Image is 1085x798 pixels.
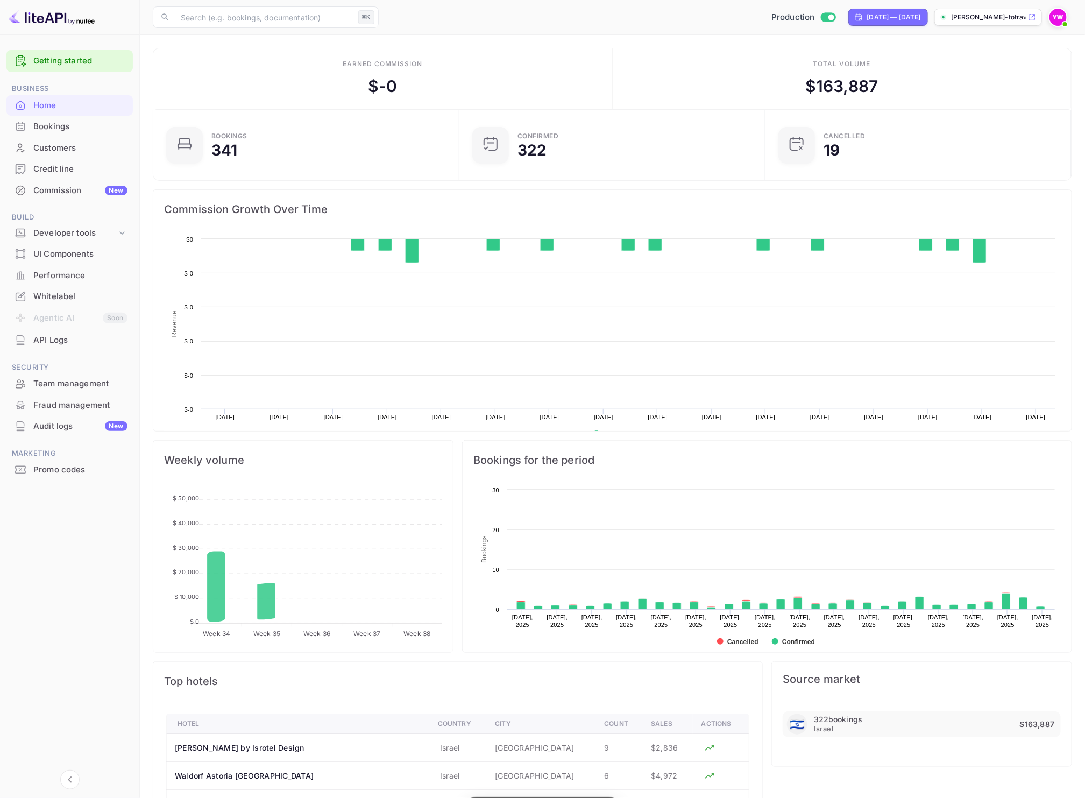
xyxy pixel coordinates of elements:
[642,762,692,790] td: $4,972
[486,714,595,734] th: City
[253,630,280,638] tspan: Week 35
[164,451,442,469] span: Weekly volume
[432,414,451,420] text: [DATE]
[353,630,380,638] tspan: Week 37
[33,185,127,197] div: Commission
[6,265,133,285] a: Performance
[928,614,949,628] text: [DATE], 2025
[6,286,133,307] div: Whitelabel
[185,406,193,413] text: $-0
[824,614,845,628] text: [DATE], 2025
[6,116,133,137] div: Bookings
[492,527,499,533] text: 20
[814,715,862,724] p: 322 bookings
[105,186,127,195] div: New
[211,133,247,139] div: Bookings
[701,768,718,784] button: Analyze hotel markup performance
[324,414,343,420] text: [DATE]
[702,414,721,420] text: [DATE]
[33,399,127,412] div: Fraud management
[358,10,374,24] div: ⌘K
[33,334,127,347] div: API Logs
[6,286,133,306] a: Whitelabel
[787,714,807,735] div: Israel
[6,83,133,95] span: Business
[167,714,430,734] th: Hotel
[6,460,133,481] div: Promo codes
[174,594,199,601] tspan: $ 10,000
[173,495,199,503] tspan: $ 50,000
[33,378,127,390] div: Team management
[813,59,870,69] div: Total volume
[60,770,80,789] button: Collapse navigation
[480,536,488,563] text: Bookings
[547,614,568,628] text: [DATE], 2025
[185,270,193,277] text: $-0
[1026,414,1046,420] text: [DATE]
[642,714,692,734] th: Sales
[492,487,499,493] text: 30
[581,614,602,628] text: [DATE], 2025
[720,614,741,628] text: [DATE], 2025
[6,180,133,201] div: CommissionNew
[486,734,595,762] td: [GEOGRAPHIC_DATA]
[203,630,230,638] tspan: Week 34
[486,762,595,790] td: [GEOGRAPHIC_DATA]
[185,304,193,310] text: $-0
[173,519,199,527] tspan: $ 40,000
[378,414,397,420] text: [DATE]
[6,416,133,437] div: Audit logsNew
[604,430,631,438] text: Revenue
[33,270,127,282] div: Performance
[973,414,992,420] text: [DATE]
[33,464,127,476] div: Promo codes
[171,310,178,337] text: Revenue
[814,724,862,734] span: Israel
[595,762,642,790] td: 6
[517,133,559,139] div: Confirmed
[303,630,330,638] tspan: Week 36
[685,614,706,628] text: [DATE], 2025
[167,762,430,790] th: Waldorf Astoria [GEOGRAPHIC_DATA]
[368,74,397,98] div: $ -0
[164,673,751,690] span: Top hotels
[6,211,133,223] span: Build
[727,638,758,646] text: Cancelled
[173,569,199,576] tspan: $ 20,000
[997,614,1018,628] text: [DATE], 2025
[790,614,811,628] text: [DATE], 2025
[167,734,430,762] th: [PERSON_NAME] by Isrotel Design
[473,451,1061,469] span: Bookings for the period
[164,201,1061,218] span: Commission Growth Over Time
[6,138,133,158] a: Customers
[6,159,133,179] a: Credit line
[864,414,884,420] text: [DATE]
[771,11,815,24] span: Production
[33,227,117,239] div: Developer tools
[1020,718,1056,731] p: $163,887
[810,414,829,420] text: [DATE]
[6,395,133,416] div: Fraud management
[756,414,776,420] text: [DATE]
[824,143,840,158] div: 19
[6,330,133,350] a: API Logs
[6,416,133,436] a: Audit logsNew
[6,95,133,115] a: Home
[6,159,133,180] div: Credit line
[701,740,718,756] button: Analyze hotel markup performance
[33,142,127,154] div: Customers
[6,180,133,200] a: CommissionNew
[616,614,637,628] text: [DATE], 2025
[6,50,133,72] div: Getting started
[486,414,505,420] text: [DATE]
[33,100,127,112] div: Home
[893,614,914,628] text: [DATE], 2025
[1049,9,1067,26] img: Yahav Winkler
[595,734,642,762] td: 9
[595,714,642,734] th: Count
[767,11,840,24] div: Switch to Sandbox mode
[951,12,1026,22] p: [PERSON_NAME]-totravel...
[783,673,1061,686] span: Source market
[185,372,193,379] text: $-0
[492,567,499,573] text: 10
